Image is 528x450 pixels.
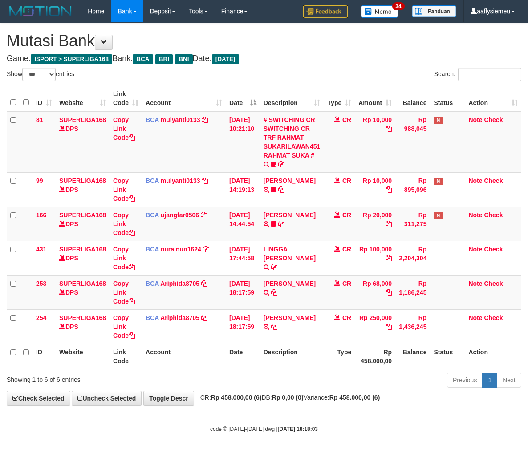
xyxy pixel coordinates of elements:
span: BCA [146,314,159,321]
th: Account: activate to sort column ascending [142,86,226,111]
a: mulyanti0133 [161,116,200,123]
img: Feedback.jpg [303,5,348,18]
th: Date [226,344,260,369]
td: [DATE] 14:44:54 [226,207,260,241]
span: 99 [36,177,43,184]
a: Copy NOVEN ELING PRAYOG to clipboard [278,220,284,227]
td: Rp 895,096 [395,172,430,207]
th: Date: activate to sort column descending [226,86,260,111]
th: Action: activate to sort column ascending [465,86,521,111]
td: Rp 10,000 [355,172,395,207]
a: Copy LINGGA ADITYA PRAT to clipboard [271,264,277,271]
label: Search: [434,68,521,81]
a: Check [484,177,503,184]
a: Copy Ariphida8705 to clipboard [201,280,207,287]
a: Check [484,116,503,123]
th: Website [56,344,110,369]
td: Rp 2,204,304 [395,241,430,275]
input: Search: [458,68,521,81]
td: [DATE] 18:17:59 [226,309,260,344]
td: Rp 250,000 [355,309,395,344]
td: [DATE] 14:19:13 [226,172,260,207]
a: SUPERLIGA168 [59,280,106,287]
th: Action [465,344,521,369]
a: Note [468,246,482,253]
a: Copy Rp 10,000 to clipboard [386,125,392,132]
a: Copy Link Code [113,280,135,305]
a: Copy Ariphida8705 to clipboard [201,314,207,321]
a: Copy # SWITCHING CR SWITCHING CR TRF RAHMAT SUKARILAWAN451 RAHMAT SUKA # to clipboard [278,161,284,168]
a: Previous [447,373,483,388]
span: 431 [36,246,46,253]
a: Note [468,211,482,219]
a: SUPERLIGA168 [59,211,106,219]
a: [PERSON_NAME] [264,211,316,219]
span: 81 [36,116,43,123]
th: Type: activate to sort column ascending [324,86,355,111]
td: DPS [56,111,110,173]
a: Check [484,314,503,321]
span: BCA [133,54,153,64]
th: Link Code [110,344,142,369]
a: nurainun1624 [161,246,201,253]
span: ISPORT > SUPERLIGA168 [31,54,112,64]
th: Description [260,344,324,369]
a: Uncheck Selected [72,391,142,406]
td: DPS [56,172,110,207]
a: SUPERLIGA168 [59,177,106,184]
span: BCA [146,177,159,184]
a: Copy Link Code [113,177,135,202]
strong: Rp 458.000,00 (6) [211,394,262,401]
strong: [DATE] 18:18:03 [278,426,318,432]
a: Note [468,314,482,321]
a: Copy Link Code [113,314,135,339]
span: 166 [36,211,46,219]
h1: Mutasi Bank [7,32,521,50]
span: Has Note [434,117,443,124]
th: Balance [395,344,430,369]
span: 254 [36,314,46,321]
td: [DATE] 10:21:10 [226,111,260,173]
span: CR [342,280,351,287]
span: CR [342,177,351,184]
th: Balance [395,86,430,111]
a: Ariphida8705 [160,314,199,321]
td: DPS [56,207,110,241]
th: Amount: activate to sort column ascending [355,86,395,111]
a: mulyanti0133 [161,177,200,184]
span: CR: DB: Variance: [196,394,380,401]
td: DPS [56,275,110,309]
a: Note [468,280,482,287]
th: ID: activate to sort column ascending [32,86,56,111]
a: Copy nurainun1624 to clipboard [203,246,209,253]
span: BCA [146,211,159,219]
td: Rp 1,436,245 [395,309,430,344]
strong: Rp 458.000,00 (6) [329,394,380,401]
span: BCA [146,246,159,253]
th: ID [32,344,56,369]
span: CR [342,314,351,321]
a: Copy Rp 10,000 to clipboard [386,186,392,193]
a: Copy ABDUL AZIZ to clipboard [271,323,277,330]
a: Copy mulyanti0133 to clipboard [202,116,208,123]
td: Rp 1,186,245 [395,275,430,309]
img: panduan.png [412,5,456,17]
a: Copy MUHAMMAD REZA to clipboard [278,186,284,193]
a: ujangfar0506 [161,211,199,219]
span: CR [342,211,351,219]
a: SUPERLIGA168 [59,246,106,253]
a: Next [497,373,521,388]
a: Copy Link Code [113,116,135,141]
strong: Rp 0,00 (0) [272,394,304,401]
small: code © [DATE]-[DATE] dwg | [210,426,318,432]
td: Rp 311,275 [395,207,430,241]
td: Rp 68,000 [355,275,395,309]
a: LINGGA [PERSON_NAME] [264,246,316,262]
a: Check [484,211,503,219]
td: Rp 988,045 [395,111,430,173]
a: Note [468,177,482,184]
td: DPS [56,241,110,275]
th: Description: activate to sort column ascending [260,86,324,111]
a: 1 [482,373,497,388]
span: BCA [146,280,159,287]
